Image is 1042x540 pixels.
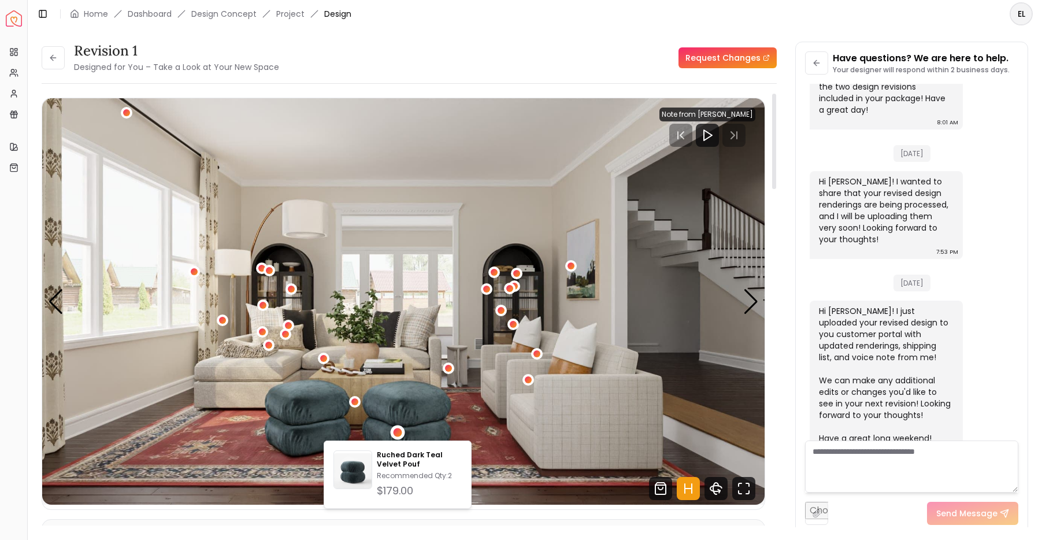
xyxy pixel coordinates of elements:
h3: Revision 1 [74,42,279,60]
span: [DATE] [893,275,930,291]
a: Home [84,8,108,20]
svg: Hotspots Toggle [677,477,700,500]
nav: breadcrumb [70,8,351,20]
div: 7:53 PM [936,246,958,258]
svg: Play [700,128,714,142]
a: Dashboard [128,8,172,20]
li: Design Concept [191,8,257,20]
svg: Shop Products from this design [649,477,672,500]
span: Design [324,8,351,20]
a: Spacejoy [6,10,22,27]
div: 1 / 5 [42,98,765,505]
a: Project [276,8,305,20]
div: Hi [PERSON_NAME]! I wanted to share that your revised design renderings are being processed, and ... [819,176,951,245]
p: Have questions? We are here to help. [833,51,1010,65]
img: Spacejoy Logo [6,10,22,27]
div: $179.00 [377,483,462,499]
svg: 360 View [704,477,728,500]
a: Request Changes [678,47,777,68]
div: Next slide [743,289,759,315]
a: Ruched Dark Teal Velvet PoufRuched Dark Teal Velvet PoufRecommended Qty:2$179.00 [333,450,462,499]
div: Previous slide [48,289,64,315]
p: Recommended Qty: 2 [377,471,462,480]
img: Ruched Dark Teal Velvet Pouf [334,453,372,491]
p: Ruched Dark Teal Velvet Pouf [377,450,462,469]
div: Carousel [42,98,765,505]
small: Designed for You – Take a Look at Your New Space [74,61,279,73]
span: EL [1011,3,1032,24]
p: Your designer will respond within 2 business days. [833,65,1010,75]
button: EL [1010,2,1033,25]
svg: Fullscreen [732,477,755,500]
img: Design Render 3 [42,98,765,505]
div: Note from [PERSON_NAME] [659,108,755,121]
div: 8:01 AM [937,117,958,128]
div: Hi [PERSON_NAME]! I just uploaded your revised design to you customer portal with updated renderi... [819,305,951,444]
span: [DATE] [893,145,930,162]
